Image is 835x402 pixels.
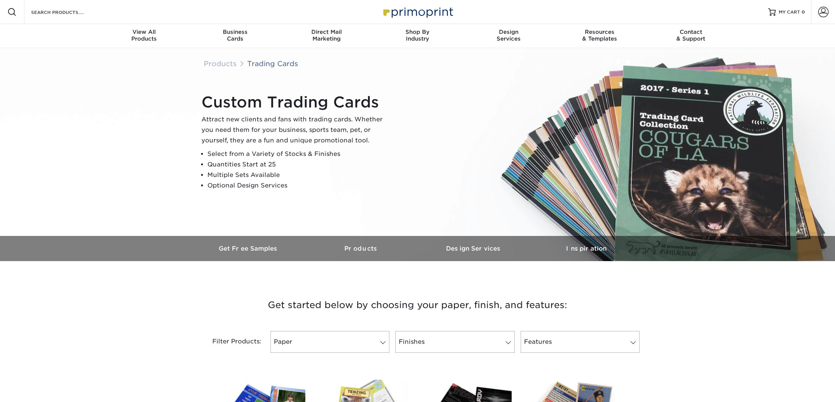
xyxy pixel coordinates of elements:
input: SEARCH PRODUCTS..... [30,8,104,17]
a: Design Services [417,236,530,261]
li: Quantities Start at 25 [207,159,389,170]
a: Contact& Support [645,24,736,48]
a: Shop ByIndustry [372,24,463,48]
h3: Design Services [417,245,530,252]
h3: Inspiration [530,245,643,252]
div: & Templates [554,29,645,42]
a: Products [204,59,237,68]
div: Products [99,29,190,42]
a: Paper [270,331,389,353]
p: Attract new clients and fans with trading cards. Whether you need them for your business, sports ... [201,114,389,146]
a: Products [305,236,417,261]
h3: Get started below by choosing your paper, finish, and features: [198,288,637,322]
h3: Products [305,245,417,252]
li: Select from a Variety of Stocks & Finishes [207,149,389,159]
a: Resources& Templates [554,24,645,48]
span: Resources [554,29,645,35]
h1: Custom Trading Cards [201,93,389,111]
h3: Get Free Samples [192,245,305,252]
span: Direct Mail [281,29,372,35]
span: View All [99,29,190,35]
div: Marketing [281,29,372,42]
a: Get Free Samples [192,236,305,261]
div: Cards [190,29,281,42]
span: Contact [645,29,736,35]
img: Primoprint [380,4,455,20]
span: Shop By [372,29,463,35]
a: Trading Cards [247,59,298,68]
a: Inspiration [530,236,643,261]
a: Finishes [395,331,514,353]
a: Features [521,331,640,353]
li: Multiple Sets Available [207,170,389,180]
span: Business [190,29,281,35]
div: Filter Products: [192,331,267,353]
span: MY CART [779,9,800,15]
span: 0 [802,9,805,15]
div: Services [463,29,554,42]
a: Direct MailMarketing [281,24,372,48]
a: View AllProducts [99,24,190,48]
li: Optional Design Services [207,180,389,191]
div: Industry [372,29,463,42]
a: BusinessCards [190,24,281,48]
span: Design [463,29,554,35]
div: & Support [645,29,736,42]
a: DesignServices [463,24,554,48]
